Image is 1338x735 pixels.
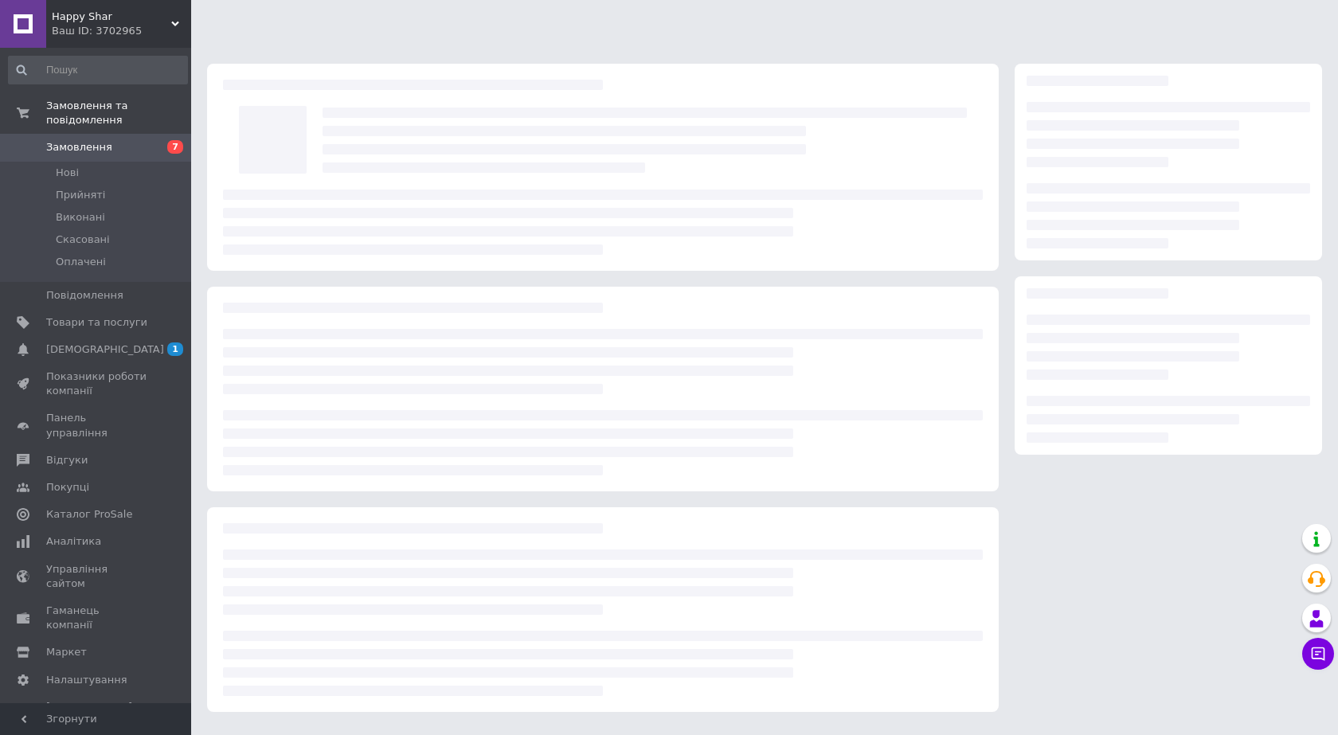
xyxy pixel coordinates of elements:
span: Happy Shar [52,10,171,24]
span: Налаштування [46,673,127,687]
span: Замовлення [46,140,112,154]
span: Прийняті [56,188,105,202]
span: Аналітика [46,534,101,549]
span: Каталог ProSale [46,507,132,522]
span: Виконані [56,210,105,225]
span: 7 [167,140,183,154]
span: Оплачені [56,255,106,269]
span: Нові [56,166,79,180]
button: Чат з покупцем [1302,638,1334,670]
span: Скасовані [56,233,110,247]
span: Товари та послуги [46,315,147,330]
span: Відгуки [46,453,88,467]
span: 1 [167,342,183,356]
div: Ваш ID: 3702965 [52,24,191,38]
span: Гаманець компанії [46,604,147,632]
input: Пошук [8,56,188,84]
span: Управління сайтом [46,562,147,591]
span: Покупці [46,480,89,495]
span: Показники роботи компанії [46,369,147,398]
span: [DEMOGRAPHIC_DATA] [46,342,164,357]
span: Панель управління [46,411,147,440]
span: Маркет [46,645,87,659]
span: Замовлення та повідомлення [46,99,191,127]
span: Повідомлення [46,288,123,303]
